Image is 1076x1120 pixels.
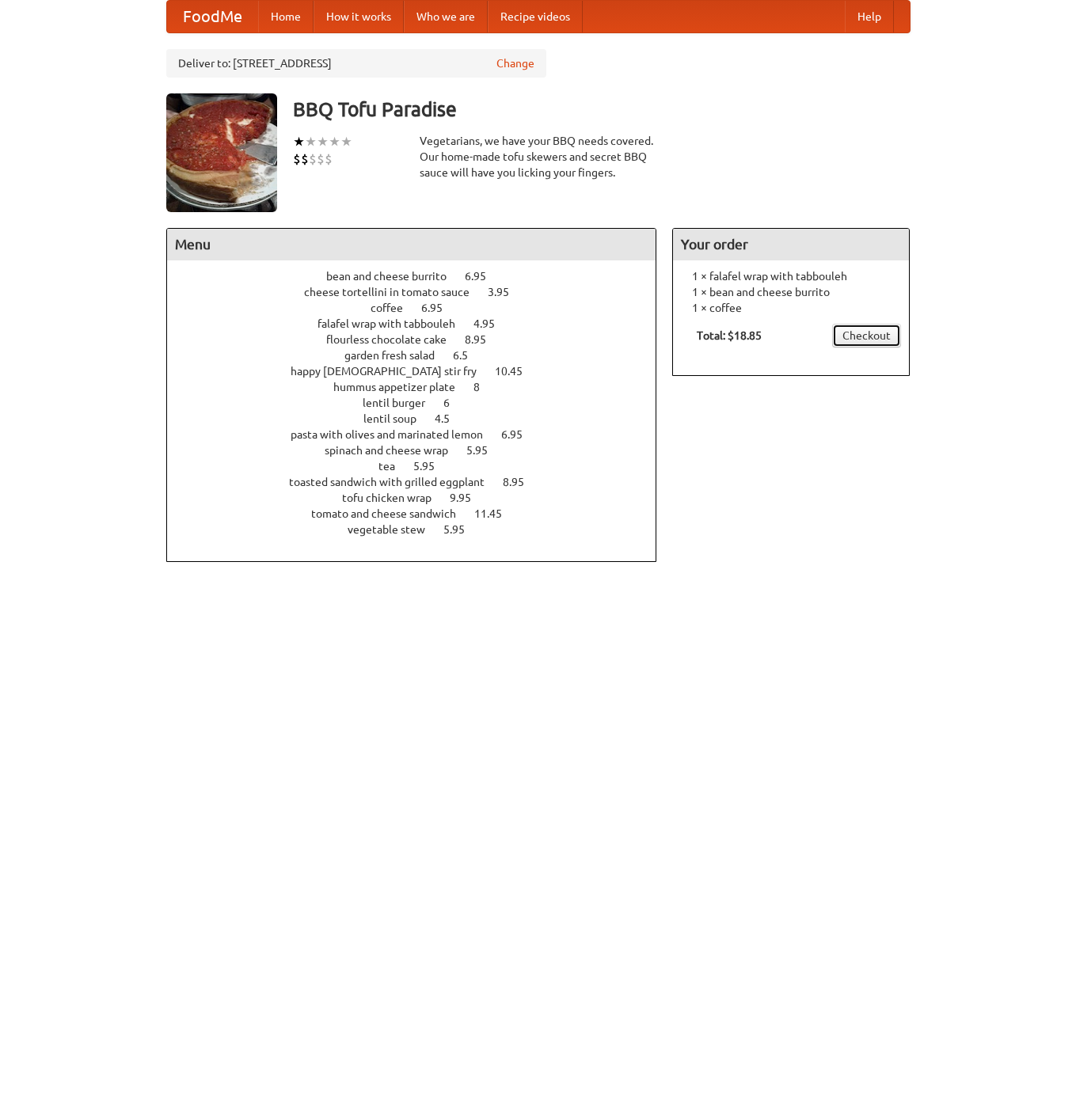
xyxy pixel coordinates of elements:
[342,492,500,504] a: tofu chicken wrap 9.95
[340,133,352,150] li: ★
[317,317,471,330] span: falafel wrap with tabbouleh
[404,1,488,32] a: Who we are
[166,49,546,78] div: Deliver to: [STREET_ADDRESS]
[363,412,432,425] span: lentil soup
[673,229,909,260] h4: Your order
[326,270,515,283] a: bean and cheese burrito 6.95
[363,412,479,425] a: lentil soup 4.5
[488,1,583,32] a: Recipe videos
[167,1,258,32] a: FoodMe
[420,133,657,180] div: Vegetarians, we have your BBQ needs covered. Our home-made tofu skewers and secret BBQ sauce will...
[325,150,333,168] li: $
[501,428,538,441] span: 6.95
[378,460,411,473] span: tea
[363,397,441,409] span: lentil burger
[450,492,487,504] span: 9.95
[293,93,911,125] h3: BBQ Tofu Paradise
[293,133,305,150] li: ★
[344,349,451,362] span: garden fresh salad
[465,270,502,283] span: 6.95
[681,300,901,316] li: 1 × coffee
[326,333,462,346] span: flourless chocolate cake
[291,428,499,441] span: pasta with olives and marinated lemon
[503,476,540,488] span: 8.95
[311,507,472,520] span: tomato and cheese sandwich
[371,302,419,314] span: coffee
[326,333,515,346] a: flourless chocolate cake 8.95
[832,324,901,347] a: Checkout
[845,1,894,32] a: Help
[465,333,502,346] span: 8.95
[329,133,340,150] li: ★
[371,302,472,314] a: coffee 6.95
[326,270,462,283] span: bean and cheese burrito
[697,329,762,342] b: Total: $18.85
[443,397,466,409] span: 6
[363,397,479,409] a: lentil burger 6
[474,507,518,520] span: 11.45
[309,150,317,168] li: $
[317,133,329,150] li: ★
[453,349,484,362] span: 6.5
[314,1,404,32] a: How it works
[473,381,496,393] span: 8
[325,444,517,457] a: spinach and cheese wrap 5.95
[333,381,509,393] a: hummus appetizer plate 8
[488,286,525,298] span: 3.95
[466,444,504,457] span: 5.95
[681,284,901,300] li: 1 × bean and cheese burrito
[473,317,511,330] span: 4.95
[317,150,325,168] li: $
[443,523,481,536] span: 5.95
[291,365,492,378] span: happy [DEMOGRAPHIC_DATA] stir fry
[344,349,497,362] a: garden fresh salad 6.5
[348,523,441,536] span: vegetable stew
[293,150,301,168] li: $
[496,55,534,71] a: Change
[304,286,538,298] a: cheese tortellini in tomato sauce 3.95
[291,365,552,378] a: happy [DEMOGRAPHIC_DATA] stir fry 10.45
[291,428,552,441] a: pasta with olives and marinated lemon 6.95
[289,476,553,488] a: toasted sandwich with grilled eggplant 8.95
[305,133,317,150] li: ★
[348,523,494,536] a: vegetable stew 5.95
[167,229,656,260] h4: Menu
[421,302,458,314] span: 6.95
[289,476,500,488] span: toasted sandwich with grilled eggplant
[681,268,901,284] li: 1 × falafel wrap with tabbouleh
[413,460,451,473] span: 5.95
[342,492,447,504] span: tofu chicken wrap
[311,507,531,520] a: tomato and cheese sandwich 11.45
[378,460,464,473] a: tea 5.95
[258,1,314,32] a: Home
[435,412,466,425] span: 4.5
[495,365,538,378] span: 10.45
[166,93,277,212] img: angular.jpg
[325,444,464,457] span: spinach and cheese wrap
[317,317,524,330] a: falafel wrap with tabbouleh 4.95
[304,286,485,298] span: cheese tortellini in tomato sauce
[333,381,471,393] span: hummus appetizer plate
[301,150,309,168] li: $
